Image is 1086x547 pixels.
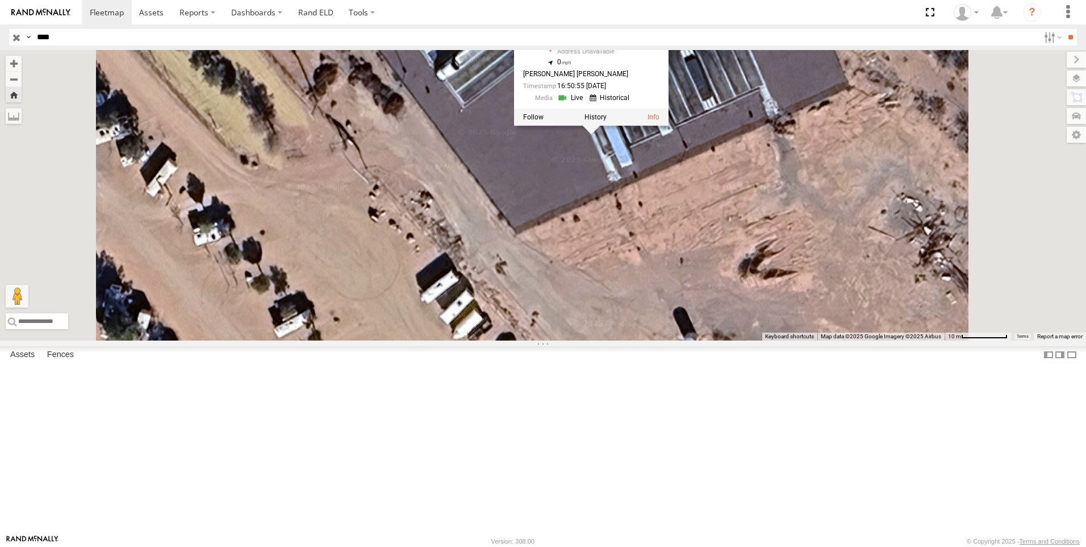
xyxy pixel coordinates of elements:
button: Map Scale: 10 m per 78 pixels [945,333,1011,341]
a: Report a map error [1037,333,1083,339]
button: Zoom Home [6,87,22,102]
span: 10 m [948,333,961,339]
div: , [557,40,637,55]
label: Dock Summary Table to the Left [1043,346,1054,363]
div: Date/time of location update [523,82,637,90]
label: View Asset History [584,113,607,121]
div: [PERSON_NAME] [PERSON_NAME] [523,71,637,78]
a: Terms (opens in new tab) [1017,334,1029,339]
a: Terms and Conditions [1020,538,1080,545]
span: 0 [557,58,571,66]
div: © Copyright 2025 - [967,538,1080,545]
label: Hide Summary Table [1066,346,1077,363]
label: Search Filter Options [1039,29,1064,45]
label: Assets [5,347,40,363]
div: Norma Casillas [950,4,983,21]
a: View Asset Details [648,113,659,121]
img: rand-logo.svg [11,9,70,16]
a: View Live Media Streams [557,93,586,103]
button: Zoom out [6,71,22,87]
label: Measure [6,108,22,124]
label: Fences [41,347,80,363]
label: Realtime tracking of Asset [523,113,544,121]
label: Search Query [24,29,33,45]
i: ? [1023,3,1041,22]
label: Dock Summary Table to the Right [1054,346,1066,363]
button: Zoom in [6,56,22,71]
a: View Historical Media Streams [590,93,633,103]
div: Version: 308.00 [491,538,534,545]
a: Visit our Website [6,536,59,547]
label: Map Settings [1067,127,1086,143]
button: Keyboard shortcuts [765,333,814,341]
button: Drag Pegman onto the map to open Street View [6,285,28,308]
span: Map data ©2025 Google Imagery ©2025 Airbus [821,333,941,339]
